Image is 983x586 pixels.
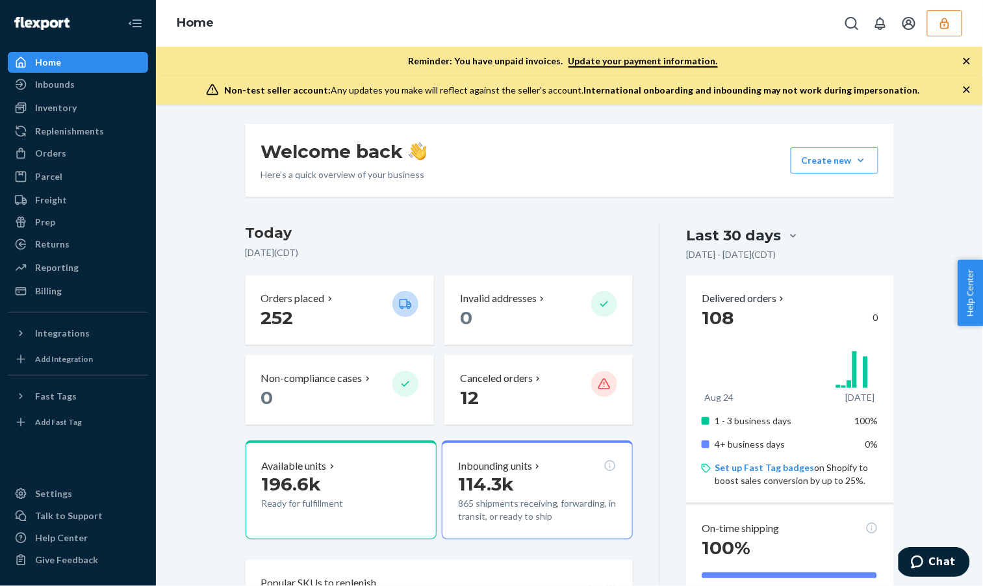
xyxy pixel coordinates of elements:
span: 100% [855,415,878,426]
div: Talk to Support [35,509,103,522]
div: Billing [35,285,62,298]
button: Delivered orders [702,291,787,306]
ol: breadcrumbs [166,5,224,42]
button: Non-compliance cases 0 [246,355,434,425]
a: Settings [8,483,148,504]
button: Open Search Box [839,10,865,36]
div: Help Center [35,531,88,544]
div: Add Fast Tag [35,416,82,427]
div: Replenishments [35,125,104,138]
div: 0 [702,306,878,329]
h3: Today [246,223,633,244]
img: hand-wave emoji [409,142,427,160]
div: Give Feedback [35,554,98,567]
a: Parcel [8,166,148,187]
p: [DATE] ( CDT ) [246,246,633,259]
button: Open notifications [867,10,893,36]
div: Reporting [35,261,79,274]
a: Reporting [8,257,148,278]
div: Freight [35,194,67,207]
span: 12 [460,387,479,409]
div: Settings [35,487,72,500]
div: Home [35,56,61,69]
p: on Shopify to boost sales conversion by up to 25%. [715,461,878,487]
button: Orders placed 252 [246,275,434,345]
p: [DATE] [845,391,874,404]
a: Add Integration [8,349,148,370]
p: 4+ business days [715,438,843,451]
span: 108 [702,307,734,329]
p: [DATE] - [DATE] ( CDT ) [686,248,776,261]
span: 0% [865,439,878,450]
button: Close Navigation [122,10,148,36]
div: Inventory [35,101,77,114]
button: Available units196.6kReady for fulfillment [246,440,437,539]
button: Talk to Support [8,505,148,526]
div: Parcel [35,170,62,183]
p: Reminder: You have unpaid invoices. [409,55,718,68]
p: Invalid addresses [460,291,537,306]
span: 0 [261,387,274,409]
p: 1 - 3 business days [715,414,843,427]
p: 865 shipments receiving, forwarding, in transit, or ready to ship [458,497,617,523]
span: 196.6k [262,473,322,495]
div: Last 30 days [686,225,781,246]
button: Invalid addresses 0 [444,275,633,345]
span: 100% [702,537,750,559]
span: 114.3k [458,473,514,495]
a: Freight [8,190,148,210]
p: Here’s a quick overview of your business [261,168,427,181]
span: Non-test seller account: [224,84,331,96]
button: Create new [791,147,878,173]
a: Inbounds [8,74,148,95]
button: Give Feedback [8,550,148,570]
a: Update your payment information. [568,55,718,68]
div: Integrations [35,327,90,340]
h1: Welcome back [261,140,427,163]
button: Integrations [8,323,148,344]
a: Help Center [8,528,148,548]
div: Orders [35,147,66,160]
p: Orders placed [261,291,325,306]
iframe: Opens a widget where you can chat to one of our agents [899,547,970,580]
span: 0 [460,307,472,329]
div: Add Integration [35,353,93,364]
button: Fast Tags [8,386,148,407]
button: Canceled orders 12 [444,355,633,425]
a: Add Fast Tag [8,412,148,433]
a: Returns [8,234,148,255]
div: Inbounds [35,78,75,91]
a: Orders [8,143,148,164]
div: Any updates you make will reflect against the seller's account. [224,84,920,97]
span: International onboarding and inbounding may not work during impersonation. [583,84,920,96]
a: Billing [8,281,148,301]
a: Inventory [8,97,148,118]
a: Prep [8,212,148,233]
button: Open account menu [896,10,922,36]
div: Returns [35,238,70,251]
a: Set up Fast Tag badges [715,462,814,473]
a: Home [177,16,214,30]
p: Available units [262,459,327,474]
p: Inbounding units [458,459,532,474]
p: Ready for fulfillment [262,497,382,510]
button: Help Center [958,260,983,326]
p: Canceled orders [460,371,533,386]
p: Non-compliance cases [261,371,363,386]
div: Fast Tags [35,390,77,403]
span: 252 [261,307,294,329]
p: On-time shipping [702,521,779,536]
a: Replenishments [8,121,148,142]
button: Inbounding units114.3k865 shipments receiving, forwarding, in transit, or ready to ship [442,440,633,539]
div: Prep [35,216,55,229]
img: Flexport logo [14,17,70,30]
a: Home [8,52,148,73]
p: Aug 24 [704,391,734,404]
